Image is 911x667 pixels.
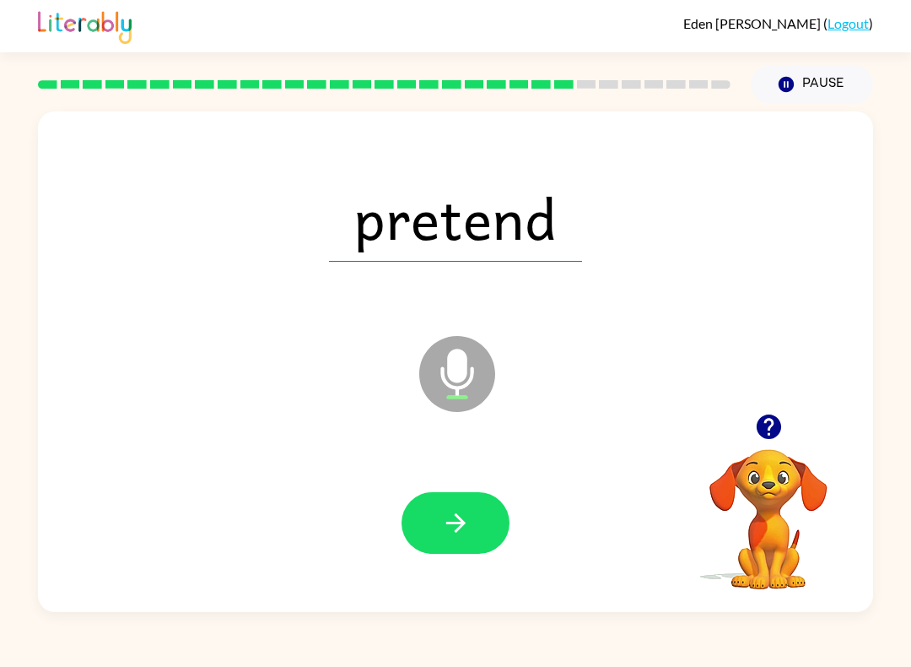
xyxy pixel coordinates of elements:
[683,15,823,31] span: Eden [PERSON_NAME]
[683,15,873,31] div: ( )
[38,7,132,44] img: Literably
[827,15,869,31] a: Logout
[751,65,873,104] button: Pause
[329,174,582,262] span: pretend
[684,423,853,592] video: Your browser must support playing .mp4 files to use Literably. Please try using another browser.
